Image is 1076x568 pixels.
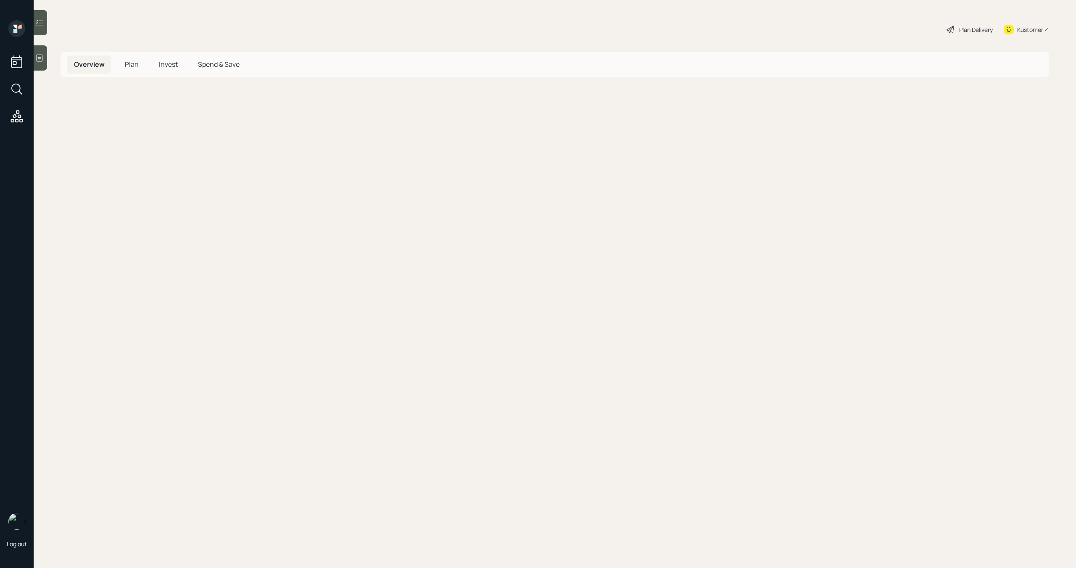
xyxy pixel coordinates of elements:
img: michael-russo-headshot.png [8,513,25,530]
div: Log out [7,540,27,548]
span: Spend & Save [198,60,240,69]
div: Kustomer [1017,25,1043,34]
span: Invest [159,60,178,69]
div: Plan Delivery [959,25,993,34]
span: Plan [125,60,139,69]
span: Overview [74,60,105,69]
